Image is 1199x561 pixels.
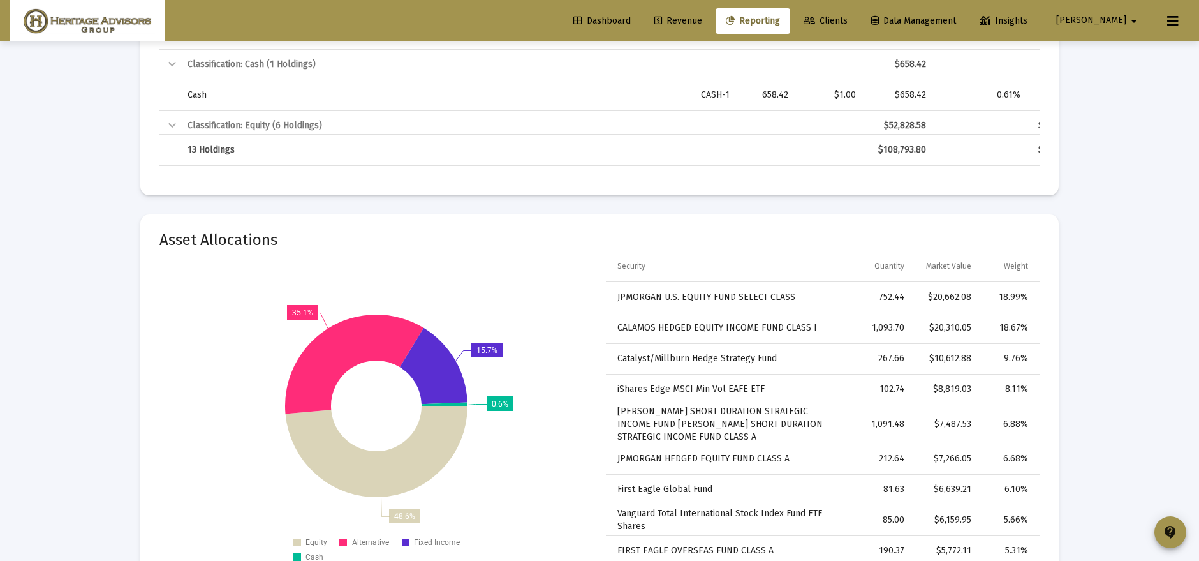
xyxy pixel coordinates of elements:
[989,544,1028,557] div: 5.31%
[414,538,460,547] text: Fixed Income
[644,8,712,34] a: Revenue
[159,234,277,246] mat-card-title: Asset Allocations
[913,374,981,405] td: $8,819.03
[188,144,683,156] div: 13 Holdings
[1038,144,1078,156] div: $92,742.24
[606,444,850,474] td: JPMORGAN HEDGED EQUITY FUND CLASS A
[989,483,1028,496] div: 6.10%
[850,474,913,505] td: 81.63
[726,15,780,26] span: Reporting
[913,444,981,474] td: $7,266.05
[850,343,913,374] td: 267.66
[913,313,981,343] td: $20,310.05
[804,15,848,26] span: Clients
[850,374,913,405] td: 102.74
[850,282,913,313] td: 752.44
[850,505,913,535] td: 85.00
[850,251,913,282] td: Column Quantity
[874,119,926,132] div: $52,828.58
[716,8,790,34] a: Reporting
[573,15,631,26] span: Dashboard
[692,80,751,110] td: CASH-1
[913,251,981,282] td: Column Market Value
[179,80,692,110] td: Cash
[989,418,1028,431] div: 6.88%
[913,343,981,374] td: $10,612.88
[159,110,179,141] td: Collapse
[1004,261,1028,271] div: Weight
[989,322,1028,334] div: 18.67%
[913,405,981,444] td: $7,487.53
[874,261,904,271] div: Quantity
[871,15,956,26] span: Data Management
[606,505,850,535] td: Vanguard Total International Stock Index Fund ETF Shares
[606,405,850,444] td: [PERSON_NAME] SHORT DURATION STRATEGIC INCOME FUND [PERSON_NAME] SHORT DURATION STRATEGIC INCOME ...
[913,282,981,313] td: $20,662.08
[305,538,327,547] text: Equity
[606,251,850,282] td: Column Security
[850,405,913,444] td: 1,091.48
[989,514,1028,527] div: 5.66%
[179,110,865,141] td: Classification: Equity (6 Holdings)
[989,383,1028,396] div: 8.11%
[563,8,641,34] a: Dashboard
[806,89,856,101] div: $1.00
[1041,8,1157,33] button: [PERSON_NAME]
[1056,15,1126,26] span: [PERSON_NAME]
[989,352,1028,365] div: 9.76%
[944,89,1020,101] div: 0.61%
[617,261,645,271] div: Security
[606,343,850,374] td: Catalyst/Millburn Hedge Strategy Fund
[874,144,926,156] div: $108,793.80
[1163,525,1178,540] mat-icon: contact_support
[861,8,966,34] a: Data Management
[292,308,313,317] text: 35.1%
[159,49,179,80] td: Collapse
[980,251,1040,282] td: Column Weight
[850,444,913,474] td: 212.64
[980,15,1027,26] span: Insights
[492,400,508,408] text: 0.6%
[606,374,850,405] td: iShares Edge MSCI Min Vol EAFE ETF
[20,8,155,34] img: Dashboard
[606,282,850,313] td: JPMORGAN U.S. EQUITY FUND SELECT CLASS
[969,8,1038,34] a: Insights
[793,8,858,34] a: Clients
[606,313,850,343] td: CALAMOS HEDGED EQUITY INCOME FUND CLASS I
[394,512,415,521] text: 48.6%
[654,15,702,26] span: Revenue
[606,474,850,505] td: First Eagle Global Fund
[874,89,926,101] div: $658.42
[926,261,971,271] div: Market Value
[989,453,1028,465] div: 6.68%
[850,313,913,343] td: 1,093.70
[913,474,981,505] td: $6,639.21
[913,505,981,535] td: $6,159.95
[1126,8,1142,34] mat-icon: arrow_drop_down
[476,346,497,355] text: 15.7%
[989,291,1028,304] div: 18.99%
[760,89,788,101] div: 658.42
[874,58,926,71] div: $658.42
[179,49,865,80] td: Classification: Cash (1 Holdings)
[352,538,389,547] text: Alternative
